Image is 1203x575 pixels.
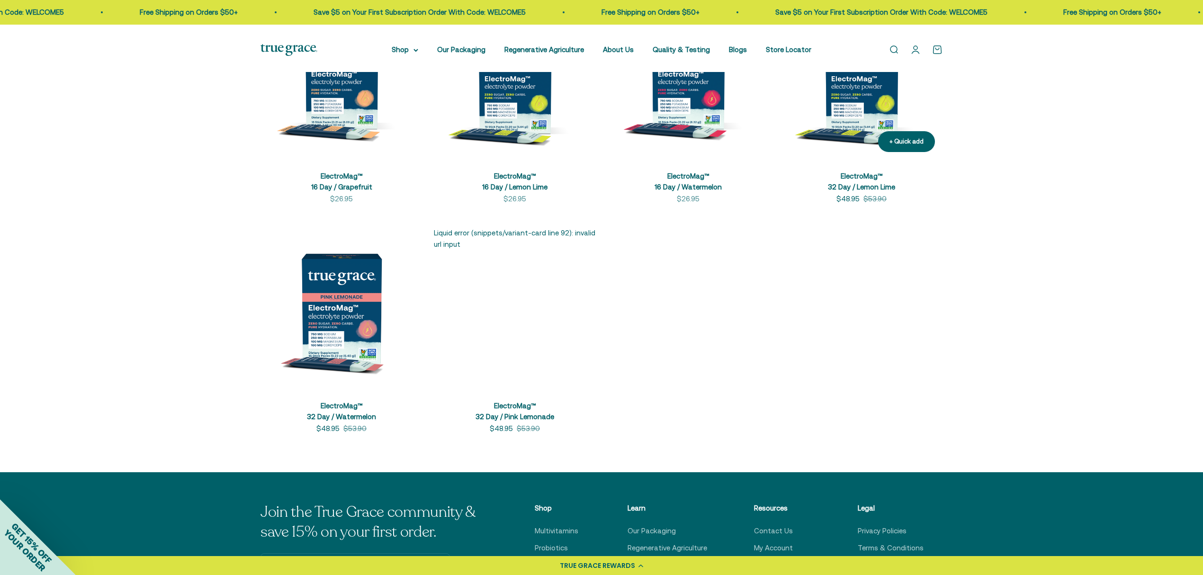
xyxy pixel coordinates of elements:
[655,172,722,191] a: ElectroMag™16 Day / Watermelon
[729,45,747,54] a: Blogs
[2,528,47,573] span: YOUR ORDER
[754,503,810,514] p: Resources
[330,193,353,205] sale-price: $26.95
[260,503,488,542] p: Join the True Grace community & save 15% on your first order.
[392,44,418,55] summary: Shop
[437,45,485,54] a: Our Packaging
[1063,8,1161,16] a: Free Shipping on Orders $50+
[260,227,422,389] img: ElectroMag™
[482,172,548,191] a: ElectroMag™16 Day / Lemon Lime
[503,193,526,205] sale-price: $26.95
[316,423,340,434] sale-price: $48.95
[603,45,634,54] a: About Us
[535,503,580,514] p: Shop
[476,402,554,421] a: ElectroMag™32 Day / Pink Lemonade
[560,561,635,571] div: TRUE GRACE REWARDS
[307,402,376,421] a: ElectroMag™32 Day / Watermelon
[343,423,367,434] compare-at-price: $53.90
[535,525,578,537] a: Multivitamins
[535,542,568,554] a: Probiotics
[828,172,895,191] a: ElectroMag™32 Day / Lemon Lime
[628,542,707,554] a: Regenerative Agriculture
[504,45,584,54] a: Regenerative Agriculture
[490,423,513,434] sale-price: $48.95
[889,137,924,147] div: + Quick add
[653,45,710,54] a: Quality & Testing
[434,229,595,248] a: Liquid error (snippets/variant-card line 92): invalid url input
[863,193,887,205] compare-at-price: $53.90
[836,193,860,205] sale-price: $48.95
[775,7,988,18] p: Save $5 on Your First Subscription Order With Code: WELCOME5
[601,8,700,16] a: Free Shipping on Orders $50+
[9,521,54,565] span: GET 15% OFF
[311,172,372,191] a: ElectroMag™16 Day / Grapefruit
[517,423,540,434] compare-at-price: $53.90
[858,542,924,554] a: Terms & Conditions
[878,131,935,153] button: + Quick add
[754,525,793,537] a: Contact Us
[858,525,907,537] a: Privacy Policies
[766,45,811,54] a: Store Locator
[677,193,700,205] sale-price: $26.95
[628,525,676,537] a: Our Packaging
[628,503,707,514] p: Learn
[858,503,924,514] p: Legal
[140,8,238,16] a: Free Shipping on Orders $50+
[754,542,793,554] a: My Account
[314,7,526,18] p: Save $5 on Your First Subscription Order With Code: WELCOME5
